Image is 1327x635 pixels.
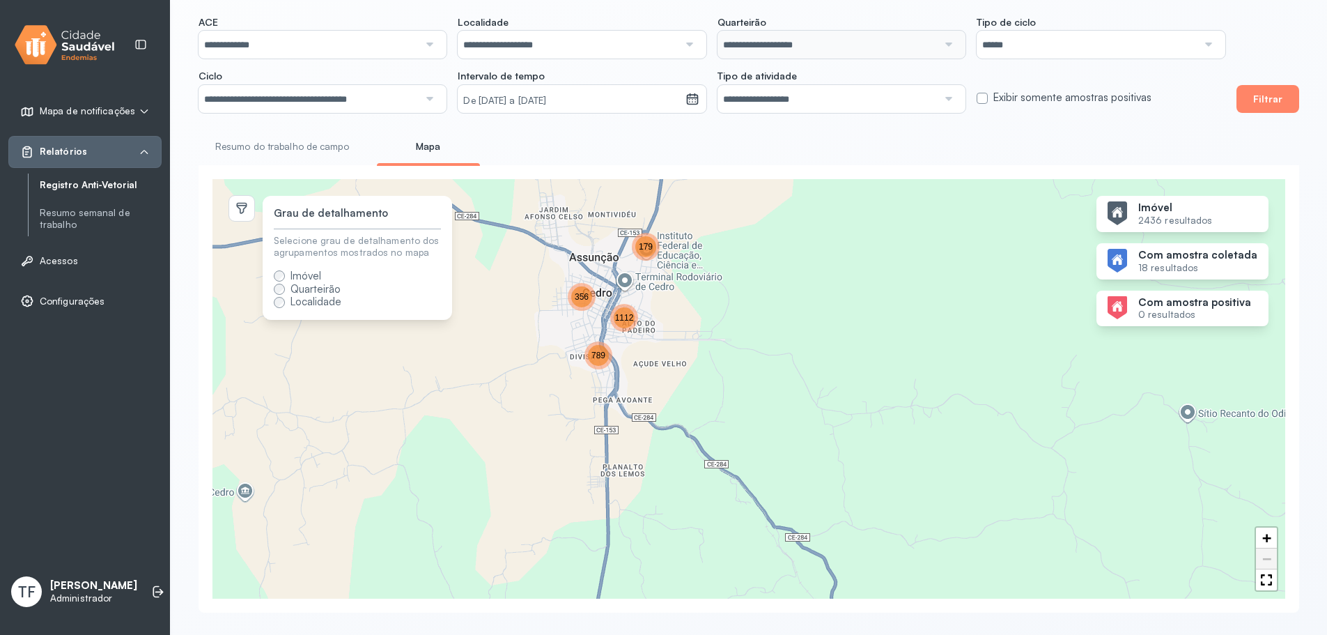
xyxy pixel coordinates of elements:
[1262,550,1271,567] span: −
[575,292,589,302] span: 356
[993,91,1151,105] label: Exibir somente amostras positivas
[1138,262,1257,274] small: 18 resultados
[40,207,162,231] a: Resumo semanal de trabalho
[977,16,1036,29] span: Tipo de ciclo
[18,583,36,601] span: TF
[1236,85,1299,113] button: Filtrar
[615,313,634,323] span: 1112
[610,304,638,332] div: 1112
[458,70,545,82] span: Intervalo de tempo
[1108,201,1127,225] img: Imagem
[1138,296,1251,309] strong: Com amostra positiva
[20,254,150,268] a: Acessos
[591,351,605,360] span: 789
[458,16,509,29] span: Localidade
[1262,529,1271,546] span: +
[50,592,137,604] p: Administrador
[40,146,87,158] span: Relatórios
[1108,296,1127,320] img: Imagem
[568,283,596,311] div: 356
[377,135,480,158] a: Mapa
[584,342,612,369] div: 789
[639,242,653,252] span: 179
[199,70,222,82] span: Ciclo
[199,16,218,29] span: ACE
[632,233,660,261] div: 179
[40,296,104,307] span: Configurações
[290,282,341,296] span: Quarteirão
[40,176,162,194] a: Registro Anti-Vetorial
[1256,549,1277,569] a: Zoom out
[40,255,78,267] span: Acessos
[463,94,679,108] small: De [DATE] a [DATE]
[1138,249,1257,262] strong: Com amostra coletada
[20,294,150,308] a: Configurações
[15,22,115,68] img: logo.svg
[290,295,341,308] span: Localidade
[274,207,388,220] div: Grau de detalhamento
[199,135,366,158] a: Resumo do trabalho de campo
[50,579,137,592] p: [PERSON_NAME]
[717,70,797,82] span: Tipo de atividade
[1256,528,1277,549] a: Zoom in
[1138,309,1251,321] small: 0 resultados
[40,105,135,117] span: Mapa de notificações
[1108,249,1127,273] img: Imagem
[40,179,162,191] a: Registro Anti-Vetorial
[717,16,766,29] span: Quarteirão
[290,269,321,282] span: Imóvel
[1256,569,1277,590] a: Full Screen
[1138,215,1213,227] small: 2436 resultados
[1138,201,1213,215] strong: Imóvel
[274,235,441,259] div: Selecione grau de detalhamento dos agrupamentos mostrados no mapa
[40,204,162,234] a: Resumo semanal de trabalho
